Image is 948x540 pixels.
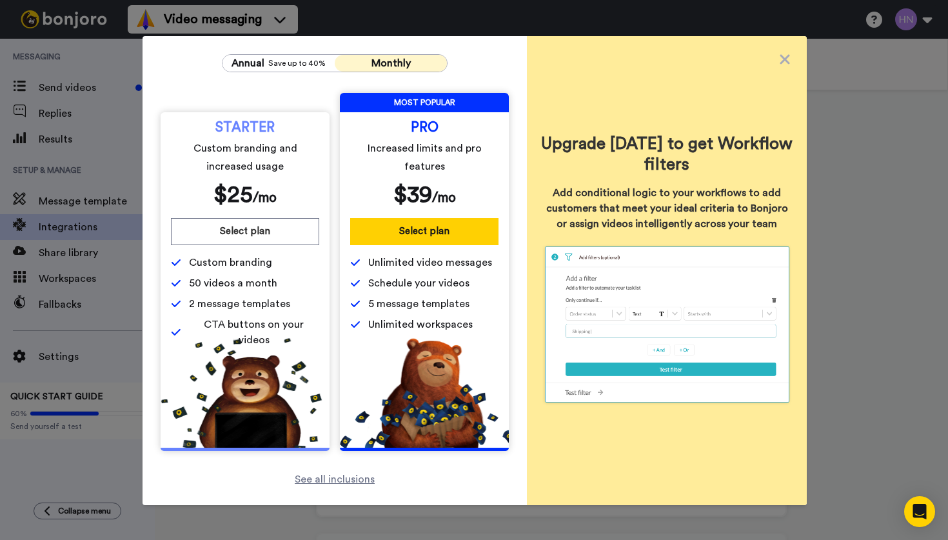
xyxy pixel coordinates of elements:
[173,139,317,175] span: Custom branding and increased usage
[171,218,319,245] button: Select plan
[232,55,264,71] span: Annual
[368,296,469,312] span: 5 message templates
[189,296,290,312] span: 2 message templates
[215,123,275,133] span: STARTER
[368,275,469,291] span: Schedule your videos
[213,183,253,206] span: $ 25
[340,93,509,112] span: MOST POPULAR
[353,139,497,175] span: Increased limits and pro features
[335,55,447,72] button: Monthly
[540,242,794,408] img: Upgrade today to get Workflow filters
[432,191,456,205] span: /mo
[161,338,330,448] img: 5112517b2a94bd7fef09f8ca13467cef.png
[222,55,335,72] button: AnnualSave up to 40%
[340,338,509,448] img: b5b10b7112978f982230d1107d8aada4.png
[371,58,411,68] span: Monthly
[368,255,492,270] span: Unlimited video messages
[350,218,499,245] button: Select plan
[540,185,794,232] span: Add conditional logic to your workflows to add customers that meet your ideal criteria to Bonjoro...
[904,496,935,527] div: Open Intercom Messenger
[540,134,794,175] span: Upgrade [DATE] to get Workflow filters
[295,472,375,487] a: See all inclusions
[253,191,277,205] span: /mo
[189,255,272,270] span: Custom branding
[295,474,375,485] span: See all inclusions
[268,58,326,68] span: Save up to 40%
[411,123,439,133] span: PRO
[189,275,277,291] span: 50 videos a month
[393,183,432,206] span: $ 39
[189,317,319,348] span: CTA buttons on your videos
[368,317,473,332] span: Unlimited workspaces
